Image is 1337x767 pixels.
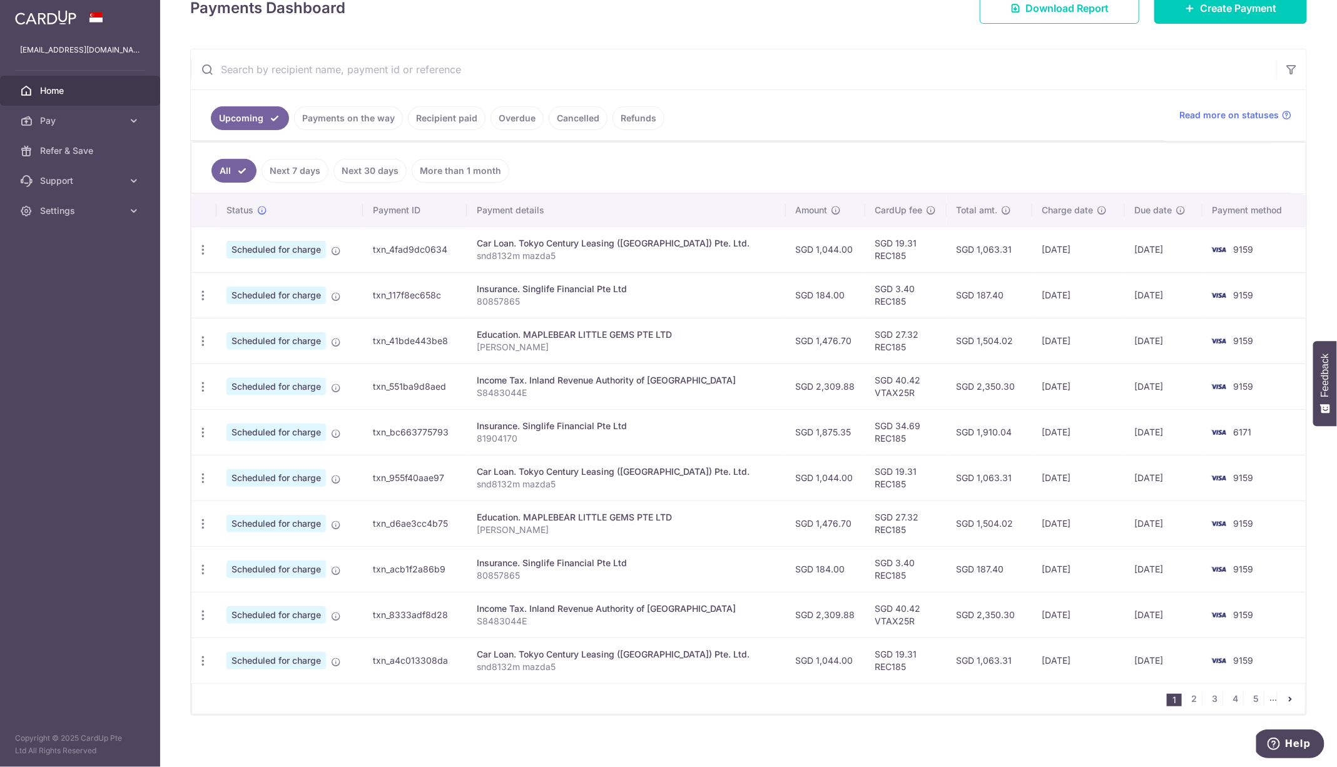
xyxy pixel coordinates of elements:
[477,478,775,490] p: snd8132m mazda5
[1032,272,1125,318] td: [DATE]
[786,409,865,455] td: SGD 1,875.35
[477,250,775,262] p: snd8132m mazda5
[477,569,775,582] p: 80857865
[1207,691,1223,706] a: 3
[294,106,403,130] a: Payments on the way
[1167,684,1305,714] nav: pager
[491,106,544,130] a: Overdue
[1032,226,1125,272] td: [DATE]
[226,652,326,669] span: Scheduled for charge
[865,272,947,318] td: SGD 3.40 REC185
[1234,290,1254,300] span: 9159
[786,226,865,272] td: SGD 1,044.00
[1206,425,1231,440] img: Bank Card
[1032,318,1125,363] td: [DATE]
[786,272,865,318] td: SGD 184.00
[15,10,76,25] img: CardUp
[865,546,947,592] td: SGD 3.40 REC185
[947,455,1032,500] td: SGD 1,063.31
[1234,381,1254,392] span: 9159
[211,159,257,183] a: All
[947,272,1032,318] td: SGD 187.40
[477,511,775,524] div: Education. MAPLEBEAR LITTLE GEMS PTE LTD
[947,637,1032,683] td: SGD 1,063.31
[1206,562,1231,577] img: Bank Card
[477,602,775,615] div: Income Tax. Inland Revenue Authority of [GEOGRAPHIC_DATA]
[226,469,326,487] span: Scheduled for charge
[1187,691,1202,706] a: 2
[477,465,775,478] div: Car Loan. Tokyo Century Leasing ([GEOGRAPHIC_DATA]) Pte. Ltd.
[226,378,326,395] span: Scheduled for charge
[477,615,775,627] p: S8483044E
[363,363,467,409] td: txn_551ba9d8aed
[226,241,326,258] span: Scheduled for charge
[1125,500,1202,546] td: [DATE]
[875,204,923,216] span: CardUp fee
[226,561,326,578] span: Scheduled for charge
[477,283,775,295] div: Insurance. Singlife Financial Pte Ltd
[1125,592,1202,637] td: [DATE]
[1206,379,1231,394] img: Bank Card
[865,500,947,546] td: SGD 27.32 REC185
[1234,472,1254,483] span: 9159
[1234,335,1254,346] span: 9159
[477,420,775,432] div: Insurance. Singlife Financial Pte Ltd
[1206,653,1231,668] img: Bank Card
[363,455,467,500] td: txn_955f40aae97
[262,159,328,183] a: Next 7 days
[1179,109,1279,121] span: Read more on statuses
[408,106,485,130] a: Recipient paid
[865,455,947,500] td: SGD 19.31 REC185
[226,204,253,216] span: Status
[1269,691,1278,706] li: ...
[1234,518,1254,529] span: 9159
[363,637,467,683] td: txn_a4c013308da
[363,226,467,272] td: txn_4fad9dc0634
[613,106,664,130] a: Refunds
[786,500,865,546] td: SGD 1,476.70
[1025,1,1109,16] span: Download Report
[1234,244,1254,255] span: 9159
[1234,564,1254,574] span: 9159
[1206,333,1231,348] img: Bank Card
[363,409,467,455] td: txn_bc663775793
[796,204,828,216] span: Amount
[786,318,865,363] td: SGD 1,476.70
[947,226,1032,272] td: SGD 1,063.31
[1032,409,1125,455] td: [DATE]
[1234,609,1254,620] span: 9159
[1032,500,1125,546] td: [DATE]
[40,175,123,187] span: Support
[1249,691,1264,706] a: 5
[363,272,467,318] td: txn_117f8ec658c
[40,114,123,127] span: Pay
[226,606,326,624] span: Scheduled for charge
[1202,194,1306,226] th: Payment method
[1125,546,1202,592] td: [DATE]
[865,409,947,455] td: SGD 34.69 REC185
[363,318,467,363] td: txn_41bde443be8
[412,159,509,183] a: More than 1 month
[363,546,467,592] td: txn_acb1f2a86b9
[947,592,1032,637] td: SGD 2,350.30
[786,455,865,500] td: SGD 1,044.00
[1228,691,1243,706] a: 4
[1125,318,1202,363] td: [DATE]
[1206,516,1231,531] img: Bank Card
[1234,655,1254,666] span: 9159
[1032,455,1125,500] td: [DATE]
[226,332,326,350] span: Scheduled for charge
[947,500,1032,546] td: SGD 1,504.02
[477,237,775,250] div: Car Loan. Tokyo Century Leasing ([GEOGRAPHIC_DATA]) Pte. Ltd.
[865,592,947,637] td: SGD 40.42 VTAX25R
[1256,729,1324,761] iframe: Opens a widget where you can find more information
[1032,637,1125,683] td: [DATE]
[467,194,785,226] th: Payment details
[477,432,775,445] p: 81904170
[477,374,775,387] div: Income Tax. Inland Revenue Authority of [GEOGRAPHIC_DATA]
[1125,409,1202,455] td: [DATE]
[211,106,289,130] a: Upcoming
[477,648,775,661] div: Car Loan. Tokyo Century Leasing ([GEOGRAPHIC_DATA]) Pte. Ltd.
[477,341,775,353] p: [PERSON_NAME]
